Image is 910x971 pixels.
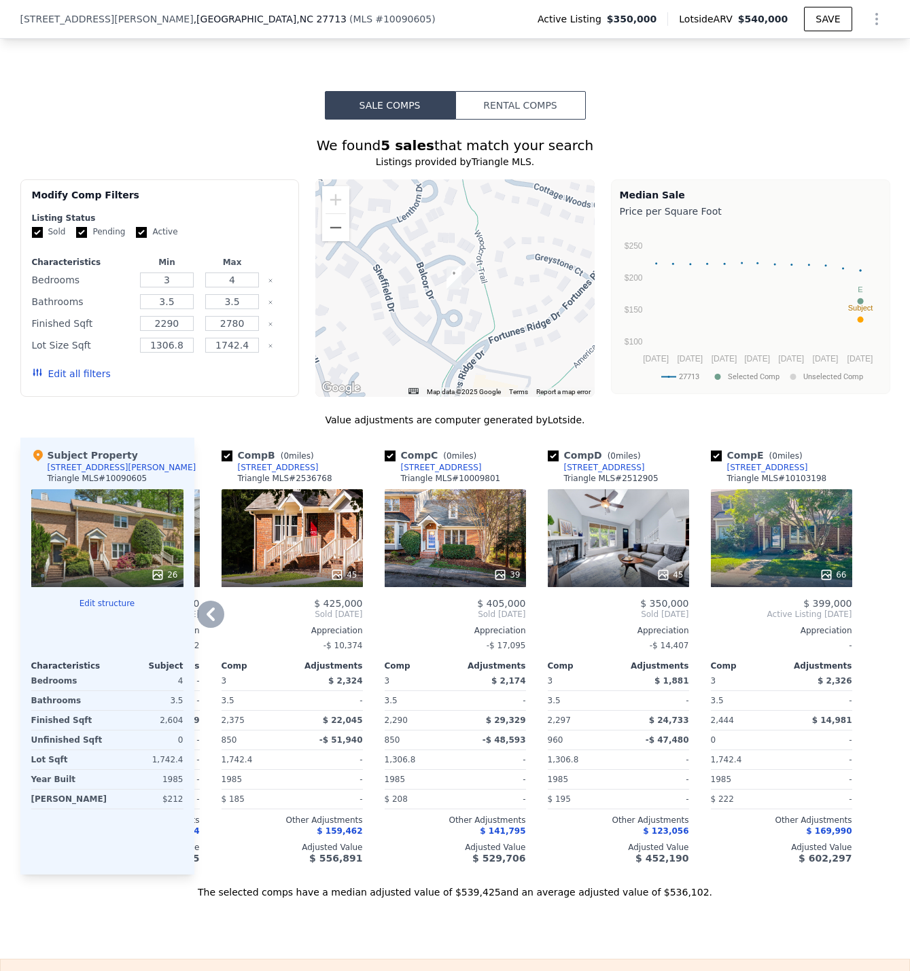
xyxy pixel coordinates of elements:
[222,660,292,671] div: Comp
[536,388,591,395] a: Report a map error
[799,853,852,864] span: $ 602,297
[268,321,273,327] button: Clear
[31,660,107,671] div: Characteristics
[744,354,770,364] text: [DATE]
[292,660,363,671] div: Adjustments
[110,730,183,749] div: 0
[32,257,132,268] div: Characteristics
[319,379,364,397] img: Google
[564,473,659,484] div: Triangle MLS # 2512905
[812,716,852,725] span: $ 14,981
[31,691,105,710] div: Bathrooms
[32,367,111,381] button: Edit all filters
[548,676,553,686] span: 3
[385,794,408,804] span: $ 208
[620,221,881,391] svg: A chart.
[375,14,432,24] span: # 10090605
[548,625,689,636] div: Appreciation
[548,462,645,473] a: [STREET_ADDRESS]
[136,227,147,238] input: Active
[427,388,501,395] span: Map data ©2025 Google
[624,337,642,347] text: $100
[31,790,107,809] div: [PERSON_NAME]
[847,354,873,364] text: [DATE]
[268,300,273,305] button: Clear
[385,770,453,789] div: 1985
[328,676,362,686] span: $ 2,324
[711,770,779,789] div: 1985
[643,826,688,836] span: $ 123,056
[711,625,852,636] div: Appreciation
[323,641,363,650] span: -$ 10,374
[330,568,357,582] div: 45
[222,691,290,710] div: 3.5
[238,473,332,484] div: Triangle MLS # 2536768
[20,136,890,155] div: We found that match your search
[727,473,827,484] div: Triangle MLS # 10103198
[620,202,881,221] div: Price per Square Foot
[548,660,618,671] div: Comp
[222,462,319,473] a: [STREET_ADDRESS]
[635,853,688,864] span: $ 452,190
[847,304,873,312] text: Subject
[727,462,808,473] div: [STREET_ADDRESS]
[472,853,525,864] span: $ 529,706
[711,794,734,804] span: $ 222
[621,770,689,789] div: -
[548,691,616,710] div: 3.5
[295,770,363,789] div: -
[385,755,416,764] span: 1,306.8
[711,691,779,710] div: 3.5
[32,226,66,238] label: Sold
[650,641,689,650] span: -$ 14,407
[107,660,183,671] div: Subject
[784,790,852,809] div: -
[818,676,852,686] span: $ 2,326
[322,214,349,241] button: Zoom out
[31,448,138,462] div: Subject Property
[323,716,363,725] span: $ 22,045
[385,716,408,725] span: 2,290
[858,285,862,294] text: E
[458,770,526,789] div: -
[624,273,642,283] text: $200
[477,598,525,609] span: $ 405,000
[194,12,347,26] span: , [GEOGRAPHIC_DATA]
[268,278,273,283] button: Clear
[31,770,105,789] div: Year Built
[487,641,526,650] span: -$ 17,095
[381,137,434,154] strong: 5 sales
[275,451,319,461] span: ( miles)
[486,716,526,725] span: $ 29,329
[677,354,703,364] text: [DATE]
[20,155,890,169] div: Listings provided by Triangle MLS .
[711,609,852,620] span: Active Listing [DATE]
[222,716,245,725] span: 2,375
[385,691,453,710] div: 3.5
[447,266,461,289] div: 5500 Fortunes Ridge Dr Apt 75c
[110,691,183,710] div: 3.5
[385,448,483,462] div: Comp C
[458,750,526,769] div: -
[803,598,852,609] span: $ 399,000
[491,676,525,686] span: $ 2,174
[32,292,132,311] div: Bathrooms
[711,448,808,462] div: Comp E
[610,451,616,461] span: 0
[784,691,852,710] div: -
[385,660,455,671] div: Comp
[31,598,183,609] button: Edit structure
[772,451,777,461] span: 0
[654,676,688,686] span: $ 1,881
[621,750,689,769] div: -
[621,790,689,809] div: -
[385,735,400,745] span: 850
[621,691,689,710] div: -
[76,226,125,238] label: Pending
[385,842,526,853] div: Adjusted Value
[607,12,657,26] span: $350,000
[646,735,689,745] span: -$ 47,480
[76,227,87,238] input: Pending
[657,568,683,582] div: 45
[296,14,347,24] span: , NC 27713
